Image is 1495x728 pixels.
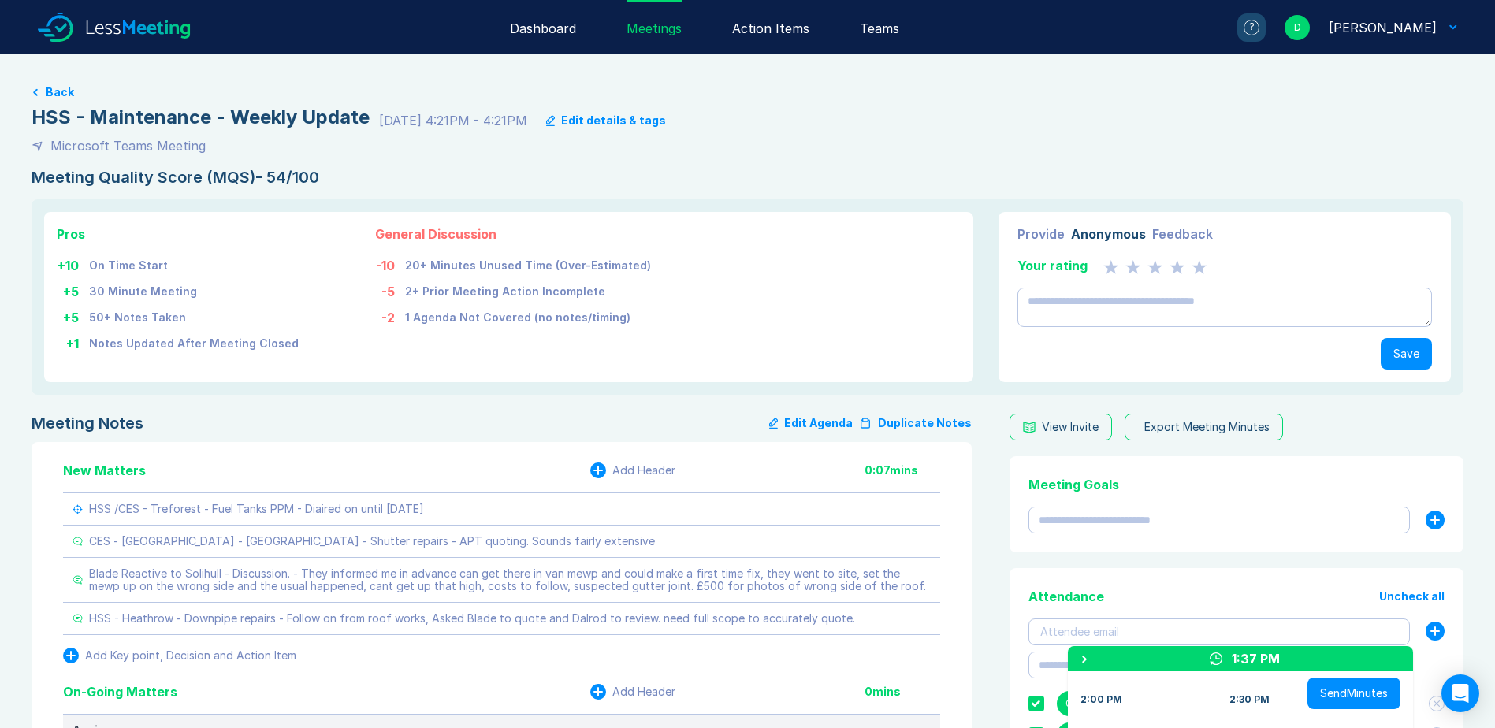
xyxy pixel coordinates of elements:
[590,684,675,700] button: Add Header
[63,461,146,480] div: New Matters
[32,414,143,433] div: Meeting Notes
[57,328,88,354] td: + 1
[1017,225,1065,243] div: Provide
[1218,13,1266,42] a: ?
[1379,590,1445,603] button: Uncheck all
[379,111,527,130] div: [DATE] 4:21PM - 4:21PM
[1244,20,1259,35] div: ?
[865,464,940,477] div: 0:07 mins
[769,414,853,433] button: Edit Agenda
[57,302,88,328] td: + 5
[88,302,299,328] td: 50+ Notes Taken
[1028,587,1104,606] div: Attendance
[57,225,299,243] div: Pros
[32,105,370,130] div: HSS - Maintenance - Weekly Update
[1381,338,1432,370] button: Save
[88,328,299,354] td: Notes Updated After Meeting Closed
[89,612,855,625] div: HSS - Heathrow - Downpipe repairs - Follow on from roof works, Asked Blade to quote and Dalrod to...
[1103,256,1207,275] div: 0 Stars
[57,276,88,302] td: + 5
[404,276,652,302] td: 2+ Prior Meeting Action Incomplete
[561,114,666,127] div: Edit details & tags
[404,302,652,328] td: 1 Agenda Not Covered (no notes/timing)
[1080,693,1122,706] div: 2:00 PM
[612,464,675,477] div: Add Header
[50,136,206,155] div: Microsoft Teams Meeting
[1229,693,1270,706] div: 2:30 PM
[1441,674,1479,712] div: Open Intercom Messenger
[375,276,404,302] td: -5
[88,250,299,276] td: On Time Start
[1017,256,1088,275] div: Your rating
[89,503,424,515] div: HSS /CES - Treforest - Fuel Tanks PPM - Diaired on until [DATE]
[46,86,74,98] button: Back
[1057,691,1082,716] div: G
[375,302,404,328] td: -2
[590,462,675,478] button: Add Header
[859,414,972,433] button: Duplicate Notes
[32,168,1463,187] div: Meeting Quality Score (MQS) - 54/100
[89,535,655,548] div: CES - [GEOGRAPHIC_DATA] - [GEOGRAPHIC_DATA] - Shutter repairs - APT quoting. Sounds fairly extensive
[1028,475,1445,494] div: Meeting Goals
[612,685,675,698] div: Add Header
[63,682,177,701] div: On-Going Matters
[32,86,1463,98] a: Back
[375,250,404,276] td: -10
[1285,15,1310,40] div: D
[1010,414,1112,440] button: View Invite
[1042,421,1099,433] div: View Invite
[1307,678,1400,709] button: SendMinutes
[546,114,666,127] button: Edit details & tags
[57,250,88,276] td: + 10
[375,225,652,243] div: General Discussion
[1232,649,1280,668] div: 1:37 PM
[63,648,296,663] button: Add Key point, Decision and Action Item
[88,276,299,302] td: 30 Minute Meeting
[1071,225,1146,243] div: Anonymous
[1329,18,1437,37] div: David Hayter
[1152,225,1213,243] div: Feedback
[1125,414,1283,440] button: Export Meeting Minutes
[89,567,931,592] div: Blade Reactive to Solihull - Discussion. - They informed me in advance can get there in van mewp ...
[85,649,296,662] div: Add Key point, Decision and Action Item
[865,685,940,698] div: 0 mins
[1144,421,1270,433] div: Export Meeting Minutes
[404,250,652,276] td: 20+ Minutes Unused Time (Over-Estimated)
